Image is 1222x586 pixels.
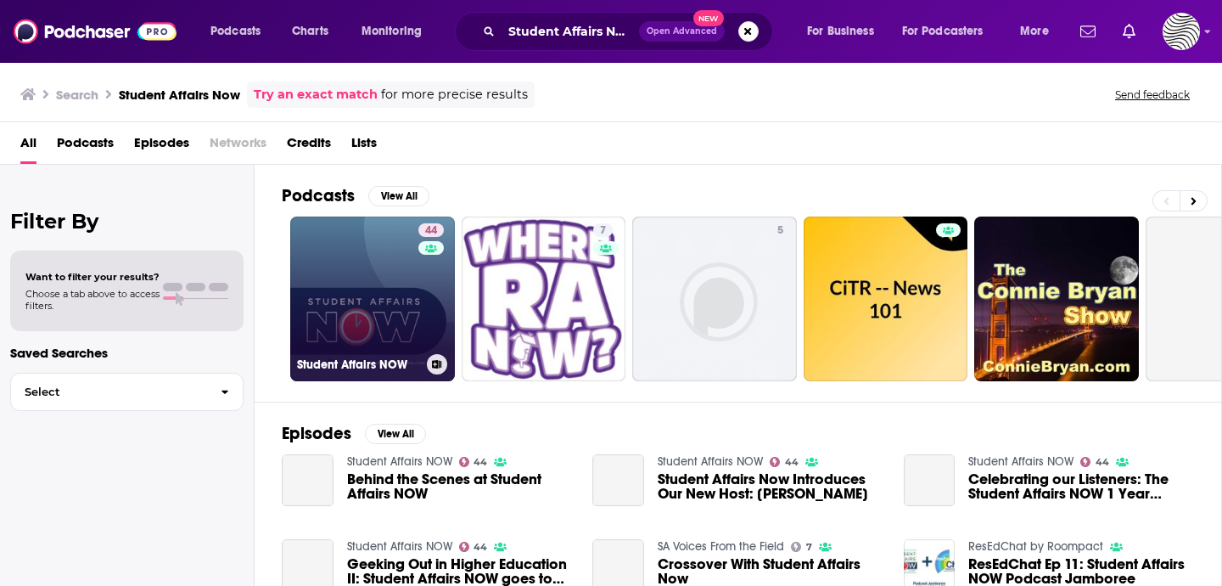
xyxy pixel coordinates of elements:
input: Search podcasts, credits, & more... [502,18,639,45]
a: Episodes [134,129,189,164]
span: 44 [474,544,487,551]
span: For Business [807,20,874,43]
span: 44 [474,459,487,466]
button: open menu [1008,18,1070,45]
h3: Student Affairs Now [119,87,240,103]
span: 7 [806,544,812,551]
button: Open AdvancedNew [639,21,725,42]
h2: Episodes [282,423,351,444]
img: User Profile [1163,13,1200,50]
a: 44 [459,542,488,552]
span: New [693,10,724,26]
a: ResEdChat by Roompact [968,539,1103,554]
span: Networks [210,129,266,164]
span: Open Advanced [647,27,717,36]
span: For Podcasters [902,20,984,43]
a: 44 [418,223,444,237]
span: Select [11,386,207,397]
button: open menu [795,18,895,45]
img: Podchaser - Follow, Share and Rate Podcasts [14,15,177,48]
span: 44 [785,459,799,466]
div: Search podcasts, credits, & more... [471,12,789,51]
a: Behind the Scenes at Student Affairs NOW [347,472,573,501]
a: Celebrating our Listeners: The Student Affairs NOW 1 Year Anniversary Episode [968,472,1194,501]
a: SA Voices From the Field [658,539,784,554]
a: 5 [771,223,790,237]
a: Lists [351,129,377,164]
a: Student Affairs NOW [347,539,452,554]
button: open menu [891,18,1008,45]
a: Charts [281,18,339,45]
button: open menu [350,18,444,45]
span: 7 [600,223,606,239]
h3: Search [56,87,98,103]
a: 44 [1080,457,1109,467]
button: View All [368,186,429,206]
h2: Podcasts [282,185,355,206]
a: 44 [770,457,799,467]
a: Credits [287,129,331,164]
h3: Student Affairs NOW [297,358,420,372]
a: Crossover With Student Affairs Now [658,557,883,586]
a: EpisodesView All [282,423,426,444]
span: Want to filter your results? [25,271,160,283]
span: 44 [1096,459,1109,466]
span: for more precise results [381,85,528,104]
span: Student Affairs Now Introduces Our New Host: [PERSON_NAME] [658,472,883,501]
span: Monitoring [362,20,422,43]
a: Show notifications dropdown [1073,17,1102,46]
a: Student Affairs Now Introduces Our New Host: Raechele Pope [658,472,883,501]
a: Try an exact match [254,85,378,104]
span: 44 [425,223,437,239]
a: 7 [462,217,626,381]
span: 5 [777,223,783,239]
button: View All [365,424,426,444]
button: open menu [199,18,283,45]
a: Behind the Scenes at Student Affairs NOW [282,454,334,506]
a: 7 [791,542,812,552]
a: Student Affairs NOW [658,454,763,469]
a: 44Student Affairs NOW [290,217,455,381]
button: Select [10,373,244,411]
a: Show notifications dropdown [1116,17,1142,46]
a: Student Affairs NOW [968,454,1073,469]
a: All [20,129,36,164]
a: Podcasts [57,129,114,164]
a: 5 [632,217,797,381]
a: PodcastsView All [282,185,429,206]
span: More [1020,20,1049,43]
span: Charts [292,20,328,43]
a: Student Affairs NOW [347,454,452,469]
a: 7 [593,223,613,237]
a: 44 [459,457,488,467]
a: Geeking Out in Higher Education II: Student Affairs NOW goes to ComicCon [347,557,573,586]
p: Saved Searches [10,345,244,361]
a: ResEdChat Ep 11: Student Affairs NOW Podcast Jamboree [968,557,1194,586]
span: Choose a tab above to access filters. [25,288,160,312]
h2: Filter By [10,209,244,234]
button: Show profile menu [1163,13,1200,50]
a: Student Affairs Now Introduces Our New Host: Raechele Pope [592,454,644,506]
a: Celebrating our Listeners: The Student Affairs NOW 1 Year Anniversary Episode [904,454,956,506]
span: Logged in as OriginalStrategies [1163,13,1200,50]
button: Send feedback [1110,87,1195,102]
span: Podcasts [210,20,261,43]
